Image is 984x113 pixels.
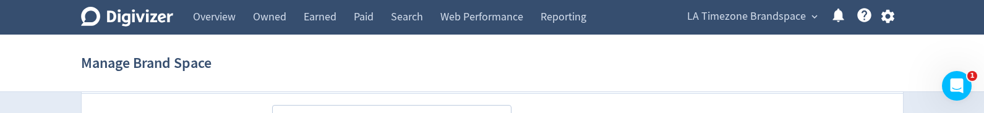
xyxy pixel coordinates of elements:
span: 1 [967,71,977,81]
iframe: Intercom live chat [942,71,972,101]
span: LA Timezone Brandspace [687,7,806,27]
h1: Manage Brand Space [81,43,212,83]
button: LA Timezone Brandspace [683,7,821,27]
span: expand_more [809,11,820,22]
